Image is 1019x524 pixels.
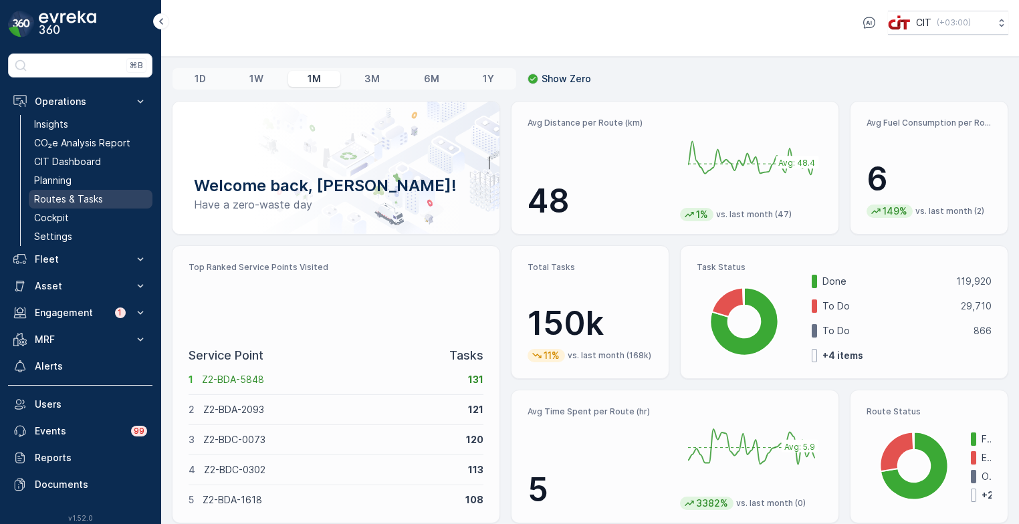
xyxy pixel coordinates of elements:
p: Z2-BDC-0302 [204,463,459,477]
p: 1D [195,72,206,86]
p: CIT [916,16,931,29]
p: 5 [189,493,194,507]
p: Service Point [189,346,263,365]
p: Z2-BDA-5848 [202,373,459,386]
p: 108 [465,493,483,507]
button: CIT(+03:00) [888,11,1008,35]
p: Reports [35,451,147,465]
p: Have a zero-waste day [194,196,478,213]
p: Total Tasks [528,262,653,273]
p: + 2 [982,489,996,502]
p: 4 [189,463,195,477]
a: Users [8,391,152,418]
p: ⌘B [130,60,143,71]
p: vs. last month (168k) [568,350,651,361]
img: logo_dark-DEwI_e13.png [39,11,96,37]
p: Z2-BDC-0073 [203,433,457,446]
p: CIT Dashboard [34,155,101,168]
p: Documents [35,478,147,491]
p: Top Ranked Service Points Visited [189,262,483,273]
p: To Do [822,324,965,338]
p: Planning [34,174,72,187]
p: Expired [982,451,992,465]
span: v 1.52.0 [8,514,152,522]
p: 3382% [695,497,729,510]
p: ( +03:00 ) [937,17,971,28]
p: + 4 items [822,349,863,362]
p: 6M [424,72,439,86]
button: Engagement1 [8,299,152,326]
p: 3M [364,72,380,86]
p: Asset [35,279,126,293]
p: 5 [528,470,669,510]
a: Routes & Tasks [29,190,152,209]
p: Route Status [867,406,992,417]
a: CO₂e Analysis Report [29,134,152,152]
p: Routes & Tasks [34,192,103,206]
a: Alerts [8,353,152,380]
button: Asset [8,273,152,299]
a: CIT Dashboard [29,152,152,171]
p: 1 [189,373,193,386]
a: Events99 [8,418,152,444]
p: Cockpit [34,211,69,225]
p: 1% [695,208,709,221]
p: 29,710 [961,299,992,313]
p: Alerts [35,360,147,373]
a: Planning [29,171,152,190]
p: 99 [134,426,144,436]
p: 11% [542,349,561,362]
p: 6 [867,159,992,199]
p: 150k [528,303,653,344]
p: To Do [822,299,952,313]
p: 1Y [483,72,494,86]
p: Welcome back, [PERSON_NAME]! [194,175,478,196]
p: Avg Distance per Route (km) [528,118,669,128]
p: Finished [982,432,992,446]
p: Avg Time Spent per Route (hr) [528,406,669,417]
p: Offline [982,470,992,483]
p: vs. last month (0) [736,498,806,509]
p: Tasks [449,346,483,365]
a: Documents [8,471,152,498]
p: Events [35,424,123,438]
p: 866 [974,324,992,338]
p: CO₂e Analysis Report [34,136,130,150]
p: Done [822,275,947,288]
p: 131 [468,373,483,386]
p: 1W [249,72,263,86]
p: 1M [308,72,321,86]
p: Z2-BDA-1618 [203,493,457,507]
p: 119,920 [956,275,992,288]
p: 120 [466,433,483,446]
p: Engagement [35,306,107,319]
p: Task Status [697,262,992,273]
a: Settings [29,227,152,246]
button: MRF [8,326,152,353]
a: Insights [29,115,152,134]
button: Fleet [8,246,152,273]
p: 2 [189,403,195,416]
img: cit-logo_pOk6rL0.png [888,15,911,30]
p: 121 [468,403,483,416]
p: vs. last month (2) [915,206,984,217]
p: Z2-BDA-2093 [203,403,459,416]
a: Cockpit [29,209,152,227]
p: MRF [35,333,126,346]
p: Operations [35,95,126,108]
p: vs. last month (47) [716,209,792,220]
p: Fleet [35,253,126,266]
a: Reports [8,444,152,471]
img: logo [8,11,35,37]
p: Show Zero [542,72,591,86]
p: Settings [34,230,72,243]
p: 3 [189,433,195,446]
button: Operations [8,88,152,115]
p: Insights [34,118,68,131]
p: Avg Fuel Consumption per Route (lt) [867,118,992,128]
p: 1 [118,307,123,318]
p: 113 [468,463,483,477]
p: Users [35,398,147,411]
p: 48 [528,181,669,221]
p: 149% [881,205,909,218]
